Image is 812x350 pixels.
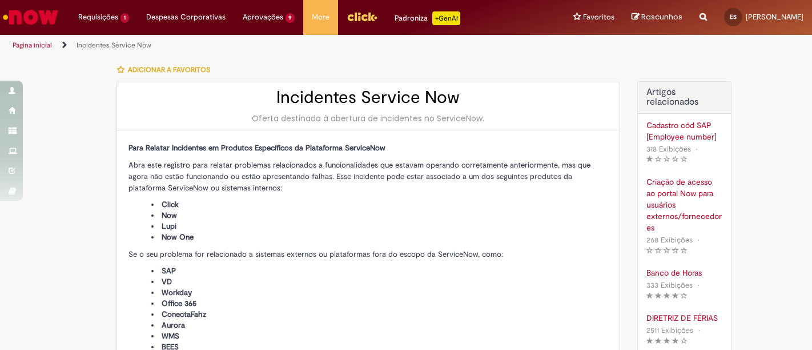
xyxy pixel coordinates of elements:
span: • [696,323,702,338]
span: Now [162,210,177,220]
span: More [312,11,329,23]
p: +GenAi [432,11,460,25]
ul: Trilhas de página [9,35,533,56]
span: WMS [162,331,179,341]
span: 1 [120,13,129,23]
span: Now One [162,232,194,242]
a: Incidentes Service Now [77,41,151,50]
span: 268 Exibições [646,235,693,245]
span: Abra este registro para relatar problemas relacionados a funcionalidades que estavam operando cor... [128,160,590,193]
span: 318 Exibições [646,144,691,154]
img: click_logo_yellow_360x200.png [347,8,377,25]
span: Para Relatar Incidentes em Produtos Específicos da Plataforma ServiceNow [128,143,385,153]
span: Aurora [162,320,185,330]
button: Adicionar a Favoritos [116,58,216,82]
a: DIRETRIZ DE FÉRIAS [646,312,722,324]
span: Aprovações [243,11,283,23]
h3: Artigos relacionados [646,87,722,108]
span: • [695,277,702,293]
a: Banco de Horas [646,267,722,279]
div: Padroniza [395,11,460,25]
span: Click [162,200,179,209]
a: Rascunhos [632,12,682,23]
a: Página inicial [13,41,52,50]
span: Despesas Corporativas [146,11,226,23]
img: ServiceNow [1,6,60,29]
span: ConectaFahz [162,309,206,319]
a: Cadastro cód SAP [Employee number] [646,120,722,142]
span: Favoritos [583,11,614,23]
span: Requisições [78,11,118,23]
span: 2511 Exibições [646,325,693,335]
span: VD [162,277,172,287]
span: 9 [286,13,295,23]
a: Criação de acesso ao portal Now para usuários externos/fornecedores [646,176,722,233]
span: Se o seu problema for relacionado a sistemas externos ou plataformas fora do escopo da ServiceNow... [128,249,503,259]
span: ES [730,13,737,21]
span: • [695,232,702,248]
div: Oferta destinada à abertura de incidentes no ServiceNow. [128,113,608,124]
span: SAP [162,266,176,276]
span: Office 365 [162,299,196,308]
h2: Incidentes Service Now [128,88,608,107]
span: • [693,141,700,157]
span: Workday [162,288,192,297]
span: [PERSON_NAME] [746,12,803,22]
span: 333 Exibições [646,280,693,290]
span: Adicionar a Favoritos [128,65,210,74]
span: Rascunhos [641,11,682,22]
span: Lupi [162,221,176,231]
